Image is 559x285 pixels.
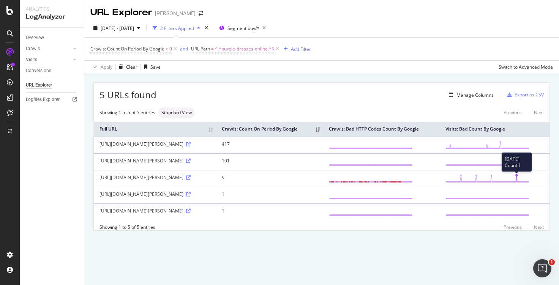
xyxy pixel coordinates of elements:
[26,81,79,89] a: URL Explorer
[26,96,60,104] div: Logfiles Explorer
[99,141,210,147] div: [URL][DOMAIN_NAME][PERSON_NAME]
[504,89,544,101] button: Export as CSV
[161,110,192,115] span: Standard View
[158,107,195,118] div: neutral label
[456,92,494,98] div: Manage Columns
[99,157,210,164] div: [URL][DOMAIN_NAME][PERSON_NAME]
[26,67,51,75] div: Conversions
[203,24,210,32] div: times
[26,56,71,64] a: Visits
[126,64,137,70] div: Clear
[216,153,323,170] td: 101
[191,46,210,52] span: URL Path
[216,187,323,203] td: 1
[227,25,259,31] span: Segment: buy/*
[101,25,134,31] span: [DATE] - [DATE]
[94,122,216,137] th: Full URL: activate to sort column ascending
[99,191,210,197] div: [URL][DOMAIN_NAME][PERSON_NAME]
[180,46,188,52] div: and
[116,61,137,73] button: Clear
[26,45,71,53] a: Crawls
[166,46,168,52] span: >
[99,224,155,230] div: Showing 1 to 5 of 5 entries
[90,6,152,19] div: URL Explorer
[26,13,78,21] div: LogAnalyzer
[141,61,161,73] button: Save
[99,88,156,101] span: 5 URLs found
[216,203,323,220] td: 1
[99,109,155,116] div: Showing 1 to 5 of 5 entries
[499,64,553,70] div: Switch to Advanced Mode
[90,46,164,52] span: Crawls: Count On Period By Google
[180,45,188,52] button: and
[216,122,323,137] th: Crawls: Count On Period By Google: activate to sort column ascending
[323,122,440,137] th: Crawls: Bad HTTP Codes Count By Google
[150,22,203,34] button: 2 Filters Applied
[26,34,79,42] a: Overview
[211,46,214,52] span: =
[216,22,269,34] button: Segment:buy/*
[216,170,323,187] td: 9
[169,44,172,54] span: 0
[26,45,40,53] div: Crawls
[26,56,37,64] div: Visits
[215,44,274,54] span: ^.*purple-dresses-online.*$
[26,96,79,104] a: Logfiles Explorer
[515,91,544,98] div: Export as CSV
[90,61,112,73] button: Apply
[216,137,323,153] td: 417
[281,44,311,54] button: Add Filter
[155,9,196,17] div: [PERSON_NAME]
[533,259,551,277] iframe: Intercom live chat
[26,67,79,75] a: Conversions
[496,61,553,73] button: Switch to Advanced Mode
[446,90,494,99] button: Manage Columns
[199,11,203,16] div: arrow-right-arrow-left
[440,122,550,137] th: Visits: Bad Count By Google
[291,46,311,52] div: Add Filter
[26,34,44,42] div: Overview
[150,64,161,70] div: Save
[99,174,210,181] div: [URL][DOMAIN_NAME][PERSON_NAME]
[26,81,52,89] div: URL Explorer
[26,6,78,13] div: Analytics
[90,22,143,34] button: [DATE] - [DATE]
[549,259,555,265] span: 1
[101,64,112,70] div: Apply
[99,208,210,214] div: [URL][DOMAIN_NAME][PERSON_NAME]
[160,25,194,31] div: 2 Filters Applied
